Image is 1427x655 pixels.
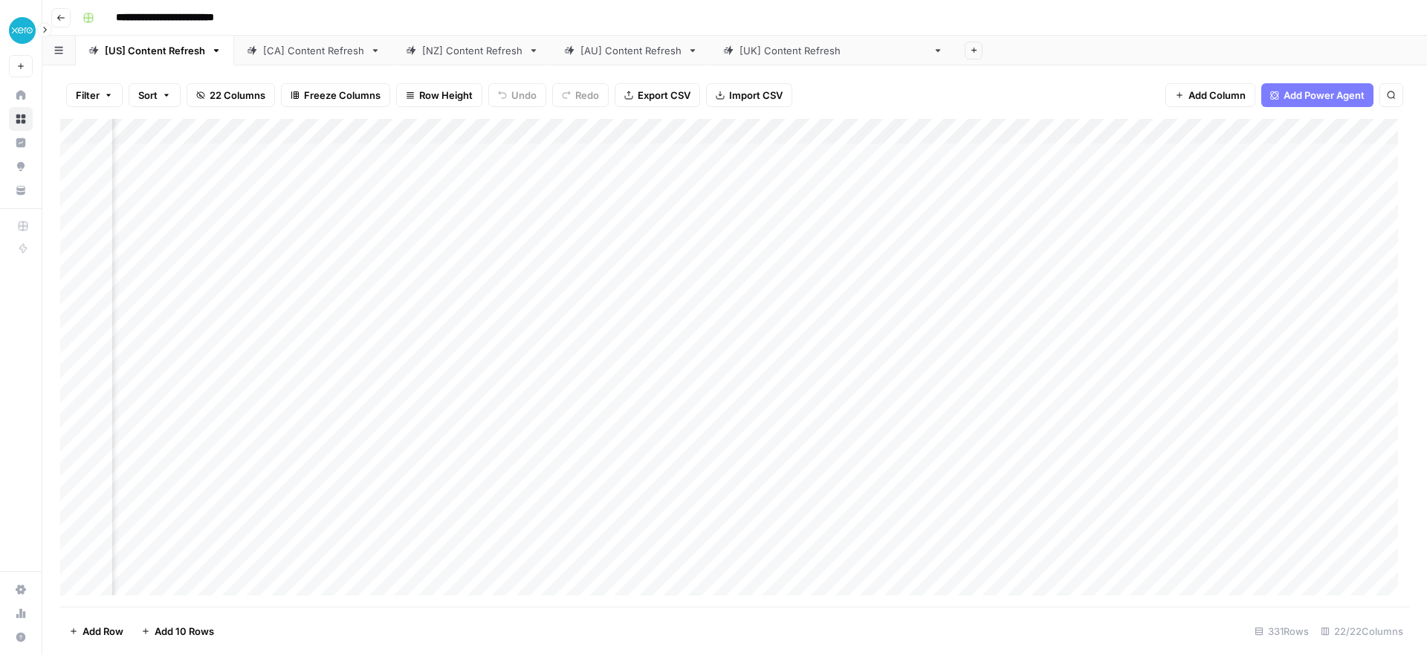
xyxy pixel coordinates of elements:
[9,601,33,625] a: Usage
[155,624,214,639] span: Add 10 Rows
[9,17,36,44] img: XeroOps Logo
[60,619,132,643] button: Add Row
[706,83,792,107] button: Import CSV
[393,36,551,65] a: [NZ] Content Refresh
[9,12,33,49] button: Workspace: XeroOps
[580,43,682,58] div: [AU] Content Refresh
[263,43,364,58] div: [CA] Content Refresh
[9,155,33,178] a: Opportunities
[1188,88,1246,103] span: Add Column
[419,88,473,103] span: Row Height
[511,88,537,103] span: Undo
[234,36,393,65] a: [CA] Content Refresh
[281,83,390,107] button: Freeze Columns
[187,83,275,107] button: 22 Columns
[729,88,783,103] span: Import CSV
[210,88,265,103] span: 22 Columns
[9,578,33,601] a: Settings
[9,131,33,155] a: Insights
[740,43,927,58] div: [[GEOGRAPHIC_DATA]] Content Refresh
[615,83,700,107] button: Export CSV
[711,36,956,65] a: [[GEOGRAPHIC_DATA]] Content Refresh
[132,619,223,643] button: Add 10 Rows
[304,88,381,103] span: Freeze Columns
[575,88,599,103] span: Redo
[82,624,123,639] span: Add Row
[9,83,33,107] a: Home
[638,88,690,103] span: Export CSV
[1165,83,1255,107] button: Add Column
[1249,619,1315,643] div: 331 Rows
[422,43,522,58] div: [NZ] Content Refresh
[1315,619,1409,643] div: 22/22 Columns
[129,83,181,107] button: Sort
[105,43,205,58] div: [US] Content Refresh
[488,83,546,107] button: Undo
[396,83,482,107] button: Row Height
[9,178,33,202] a: Your Data
[1261,83,1373,107] button: Add Power Agent
[551,36,711,65] a: [AU] Content Refresh
[76,88,100,103] span: Filter
[552,83,609,107] button: Redo
[1284,88,1365,103] span: Add Power Agent
[76,36,234,65] a: [US] Content Refresh
[9,625,33,649] button: Help + Support
[66,83,123,107] button: Filter
[9,107,33,131] a: Browse
[138,88,158,103] span: Sort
